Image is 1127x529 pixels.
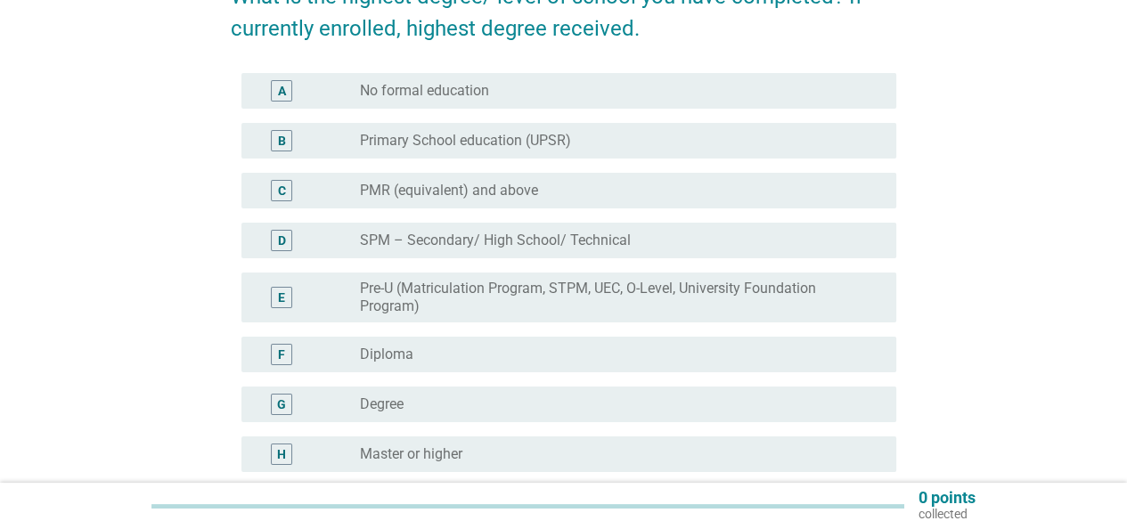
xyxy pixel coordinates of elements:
[360,280,868,315] label: Pre-U (Matriculation Program, STPM, UEC, O-Level, University Foundation Program)
[360,232,631,249] label: SPM – Secondary/ High School/ Technical
[919,506,976,522] p: collected
[360,395,404,413] label: Degree
[278,132,286,151] div: B
[919,490,976,506] p: 0 points
[360,445,462,463] label: Master or higher
[360,346,413,363] label: Diploma
[360,132,571,150] label: Primary School education (UPSR)
[277,395,286,414] div: G
[278,346,285,364] div: F
[360,182,538,199] label: PMR (equivalent) and above
[278,182,286,200] div: C
[360,82,489,100] label: No formal education
[278,82,286,101] div: A
[278,289,285,307] div: E
[277,445,286,464] div: H
[278,232,286,250] div: D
